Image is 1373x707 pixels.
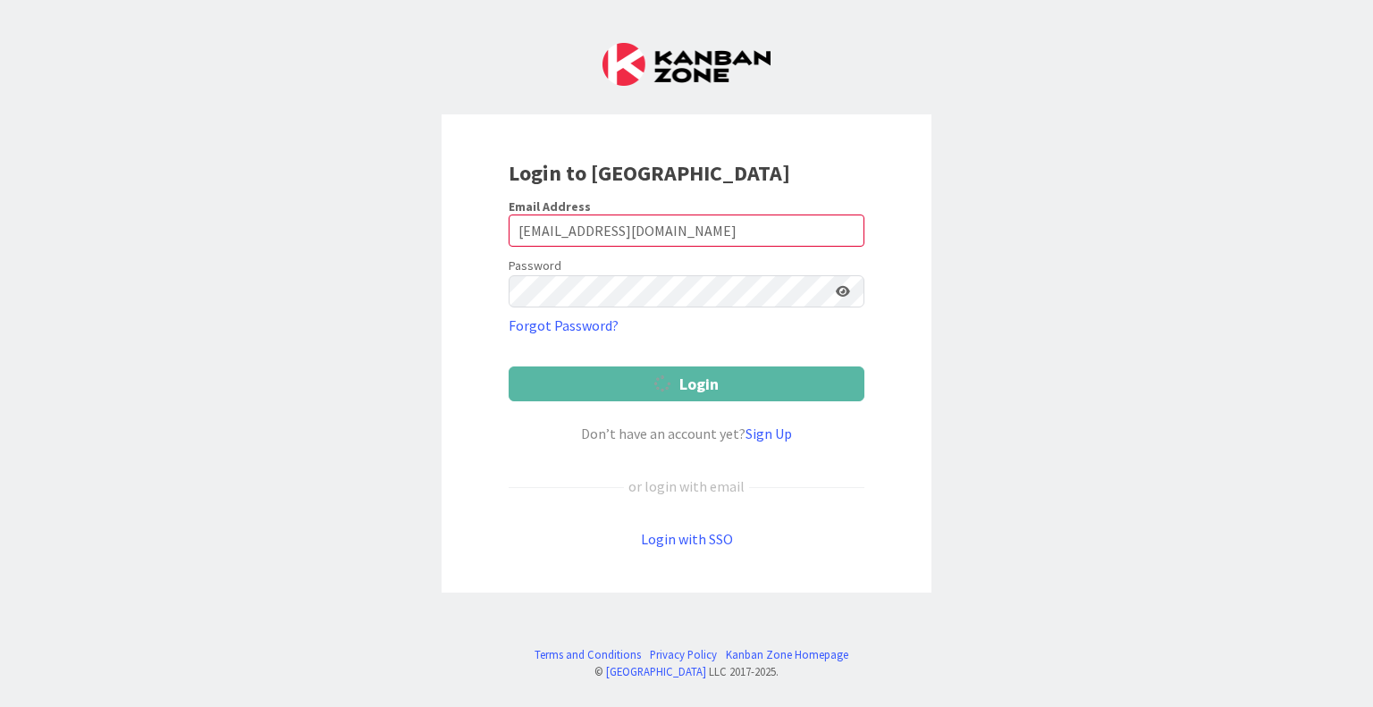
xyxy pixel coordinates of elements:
[650,646,717,663] a: Privacy Policy
[509,423,864,444] div: Don’t have an account yet?
[526,663,848,680] div: © LLC 2017- 2025 .
[509,257,561,275] label: Password
[602,43,771,86] img: Kanban Zone
[745,425,792,442] a: Sign Up
[509,159,790,187] b: Login to [GEOGRAPHIC_DATA]
[624,476,749,497] div: or login with email
[509,366,864,401] button: Login
[535,646,641,663] a: Terms and Conditions
[509,315,619,336] a: Forgot Password?
[606,664,706,678] a: [GEOGRAPHIC_DATA]
[641,530,733,548] a: Login with SSO
[726,646,848,663] a: Kanban Zone Homepage
[509,198,591,215] label: Email Address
